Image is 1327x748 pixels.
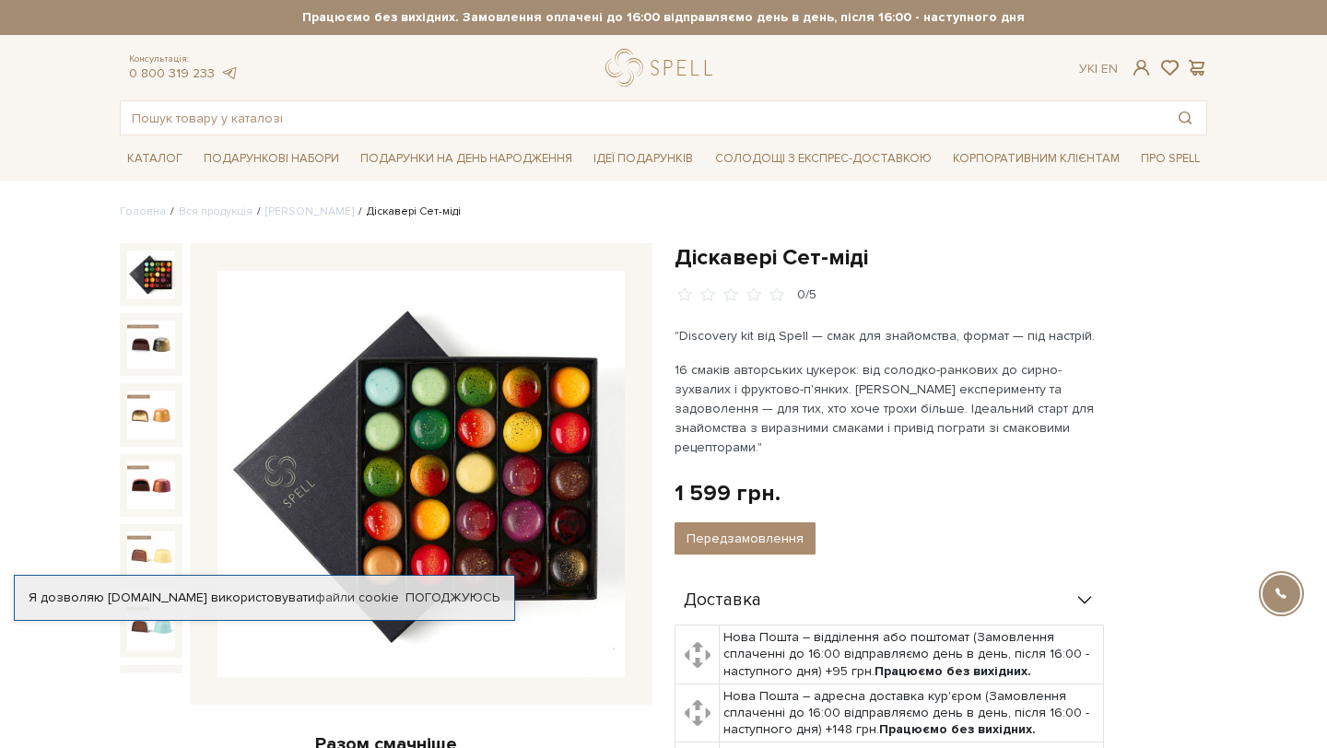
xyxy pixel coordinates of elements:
img: Діскавері Сет-міді [127,462,175,509]
span: | [1095,61,1098,76]
b: Працюємо без вихідних. [875,663,1031,679]
div: Ук [1079,61,1118,77]
td: Нова Пошта – відділення або поштомат (Замовлення сплаченні до 16:00 відправляємо день в день, піс... [720,625,1104,684]
a: файли cookie [315,590,399,605]
img: Діскавері Сет-міді [127,251,175,298]
img: Діскавері Сет-міді [127,672,175,720]
a: Солодощі з експрес-доставкою [708,143,939,174]
a: [PERSON_NAME] [265,205,354,218]
a: telegram [219,65,238,81]
a: Головна [120,205,166,218]
button: Пошук товару у каталозі [1164,101,1206,134]
a: Вся продукція [179,205,252,218]
img: Діскавері Сет-міді [127,321,175,368]
p: 16 смаків авторських цукерок: від солодко-ранкових до сирно-зухвалих і фруктово-п'янких. [PERSON_... [675,360,1107,457]
div: Я дозволяю [DOMAIN_NAME] використовувати [15,590,514,606]
span: Доставка [684,592,761,609]
img: Діскавері Сет-міді [127,391,175,438]
a: Каталог [120,145,190,173]
a: 0 800 319 233 [129,65,215,81]
a: En [1101,61,1118,76]
p: "Discovery kit від Spell — смак для знайомства, формат — під настрій. [675,326,1107,345]
h1: Діскавері Сет-міді [675,243,1207,272]
input: Пошук товару у каталозі [121,101,1164,134]
td: Нова Пошта – адресна доставка кур'єром (Замовлення сплаченні до 16:00 відправляємо день в день, п... [720,684,1104,742]
a: Ідеї подарунків [586,145,700,173]
div: 1 599 грн. [675,479,781,508]
a: Подарункові набори [196,145,346,173]
img: Діскавері Сет-міді [127,532,175,579]
li: Діскавері Сет-міді [354,204,461,220]
a: Корпоративним клієнтам [945,145,1127,173]
button: Передзамовлення [675,522,816,555]
b: Працюємо без вихідних. [879,721,1036,737]
a: Подарунки на День народження [353,145,580,173]
img: Діскавері Сет-міді [127,602,175,650]
span: Консультація: [129,53,238,65]
a: Про Spell [1133,145,1207,173]
a: Погоджуюсь [405,590,499,606]
div: 0/5 [797,286,816,304]
a: logo [605,49,721,87]
img: Діскавері Сет-міді [217,271,625,678]
strong: Працюємо без вихідних. Замовлення оплачені до 16:00 відправляємо день в день, після 16:00 - насту... [120,9,1207,26]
